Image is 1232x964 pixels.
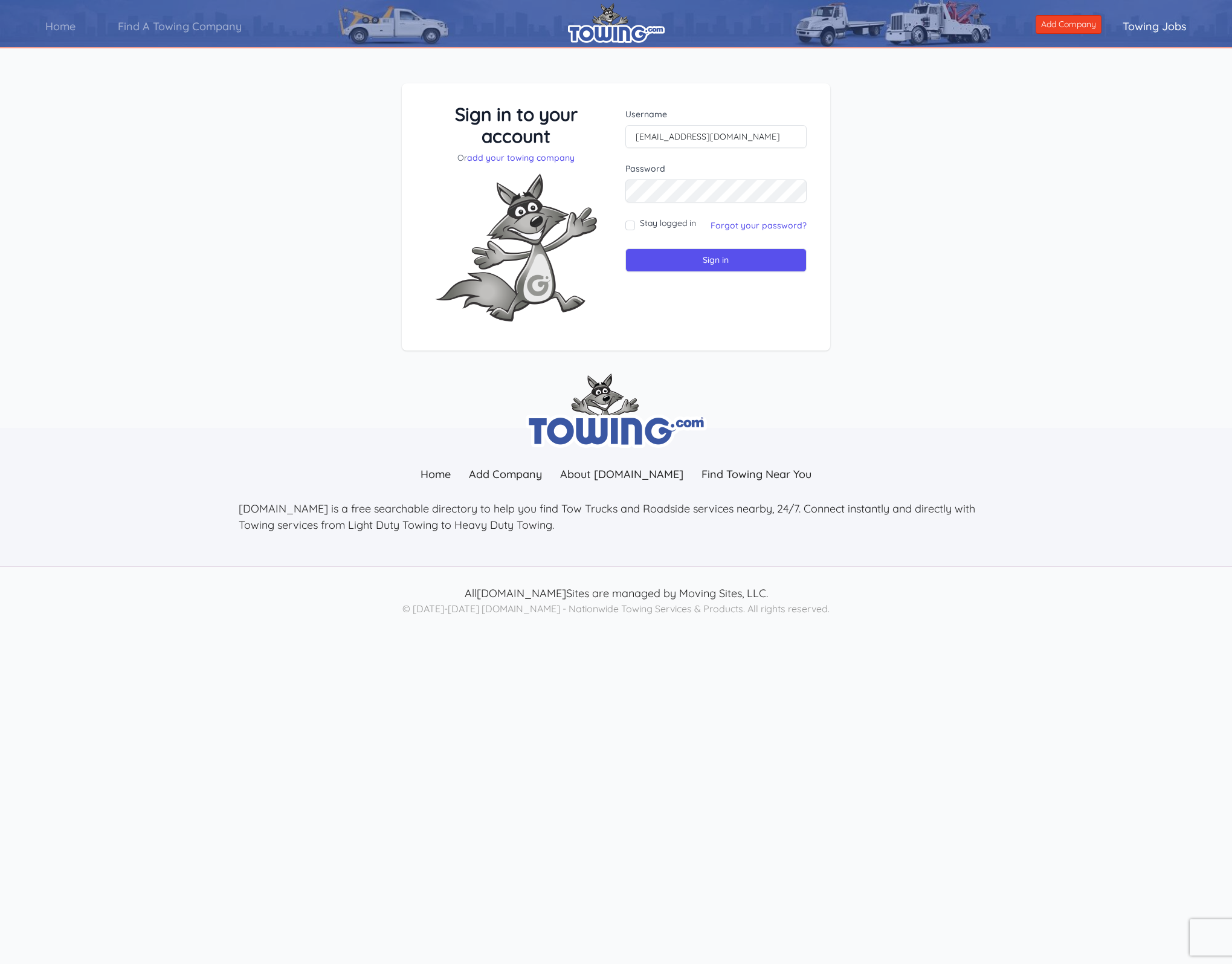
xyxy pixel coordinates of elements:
a: [DOMAIN_NAME] [477,586,566,600]
a: Towing Jobs [1101,9,1208,44]
a: add your towing company [467,152,575,163]
a: Find A Towing Company [97,9,263,44]
a: Add Company [460,461,551,487]
span: © [DATE]-[DATE] [DOMAIN_NAME] - Nationwide Towing Services & Products. All rights reserved. [402,603,830,615]
p: [DOMAIN_NAME] is a free searchable directory to help you find Tow Trucks and Roadside services ne... [239,500,994,533]
label: Username [625,108,807,120]
a: About [DOMAIN_NAME] [551,461,692,487]
h3: Sign in to your account [425,103,607,147]
a: Home [24,9,97,44]
img: Fox-Excited.png [425,164,607,331]
p: Or [425,152,607,164]
a: Home [411,461,460,487]
a: Forgot your password? [711,220,807,231]
img: towing [526,374,707,448]
a: Add Company [1036,15,1101,34]
img: logo.png [568,3,665,43]
p: All Sites are managed by Moving Sites, LLC. [239,585,994,601]
label: Stay logged in [640,217,696,229]
input: Sign in [625,248,807,272]
label: Password [625,163,807,175]
a: Find Towing Near You [692,461,821,487]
